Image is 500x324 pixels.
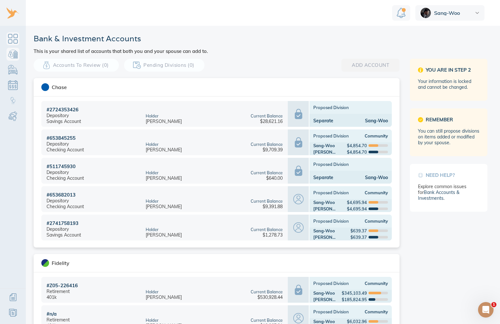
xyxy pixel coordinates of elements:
[351,309,388,314] div: Community
[146,204,182,209] div: [PERSON_NAME]
[6,48,19,61] a: Bank Accounts & Investments
[309,101,392,114] div: Proposed Division
[418,78,479,90] div: Your information is locked and cannot be changed.
[251,289,283,294] div: Current Balance
[251,227,283,232] div: Current Balance
[313,118,333,124] div: Separate
[313,309,351,314] div: Proposed Division
[313,200,336,205] div: Sang-Woo
[6,32,19,45] a: Dashboard
[418,184,479,201] div: Explore common issues for .
[146,175,182,181] div: [PERSON_NAME]
[146,198,159,204] div: Holder
[47,118,81,124] div: Savings Account
[6,79,19,92] a: Debts & Obligations
[418,116,479,123] span: Remember
[52,84,67,90] div: Chase
[146,227,159,232] div: Holder
[47,113,69,118] div: Depository
[146,289,159,294] div: Holder
[266,175,283,181] div: $640.00
[47,106,78,113] div: # 2724353426
[6,306,19,319] a: Resources
[47,135,76,141] div: # 653845255
[347,143,367,148] div: $4,854.70
[313,319,336,324] div: Sang-Woo
[47,282,78,289] div: # Z05-226416
[47,220,78,226] div: # 2741758193
[47,204,84,209] div: Checking Account
[146,232,182,238] div: [PERSON_NAME]
[47,232,81,238] div: Savings Account
[333,175,388,180] div: Sang-Woo
[397,8,406,18] img: Notification
[34,34,208,44] h1: Bank & Investment Accounts
[47,147,84,153] div: Checking Account
[309,158,392,171] div: Proposed Division
[251,113,283,118] div: Current Balance
[47,198,69,204] div: Depository
[313,190,351,195] div: Proposed Division
[351,190,388,195] div: Community
[251,318,283,323] div: Current Balance
[418,189,459,201] a: Bank Accounts & Investments
[313,133,351,138] div: Proposed Division
[146,118,182,124] div: [PERSON_NAME]
[47,163,76,169] div: # 511745930
[263,232,283,238] div: $1,278.73
[418,67,479,73] span: You are in Step 2
[251,198,283,204] div: Current Balance
[351,133,388,138] div: Community
[313,218,351,224] div: Proposed Division
[350,228,367,233] div: $639.37
[47,141,69,147] div: Depository
[421,8,431,18] img: ACg8ocLZX3c_fMFdo8OLEAo5qI2MvNu4Lmc2BRblAEFuXMOH64LAzoIsEA=s96-c
[313,297,336,302] div: [PERSON_NAME]
[47,192,76,198] div: # 653682013
[263,147,283,153] div: $9,709.39
[47,175,84,181] div: Checking Account
[146,147,182,153] div: [PERSON_NAME]
[351,218,388,224] div: Community
[313,206,336,211] div: [PERSON_NAME]
[6,291,19,304] a: Additional Information
[34,49,208,54] h3: This is your shared list of accounts that both you and your spouse can add to.
[418,128,479,146] div: You can still propose divisions on items added or modified by your spouse.
[313,149,336,155] div: [PERSON_NAME]
[333,118,388,124] div: Sang-Woo
[146,170,159,175] div: Holder
[342,297,367,302] div: $185,824.95
[6,94,19,107] a: Child Custody & Parenting
[251,142,283,147] div: Current Balance
[347,200,367,205] div: $4,695.94
[257,294,283,300] div: $530,928.44
[146,318,159,323] div: Holder
[146,113,159,118] div: Holder
[351,281,388,286] div: Community
[313,228,336,233] div: Sang-Woo
[313,290,336,296] div: Sang-Woo
[47,169,69,175] div: Depository
[47,294,57,300] div: 401k
[342,290,367,296] div: $345,103.49
[350,235,367,240] div: $639.37
[313,235,336,240] div: [PERSON_NAME]
[47,317,70,323] div: Retirement
[434,10,474,15] span: Sang-Woo
[263,204,283,209] div: $9,391.88
[313,143,336,148] div: Sang-Woo
[260,118,283,124] div: $28,621.16
[47,289,70,294] div: Retirement
[491,302,496,307] span: 1
[6,63,19,76] a: Personal Possessions
[347,206,367,211] div: $4,695.94
[47,226,69,232] div: Depository
[475,12,479,14] img: dropdown.svg
[478,302,494,318] iframe: Intercom live chat
[313,175,333,180] div: Separate
[146,142,159,147] div: Holder
[418,172,479,178] span: Need help?
[313,281,351,286] div: Proposed Division
[6,110,19,123] a: Child & Spousal Support
[47,311,57,317] div: # n/a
